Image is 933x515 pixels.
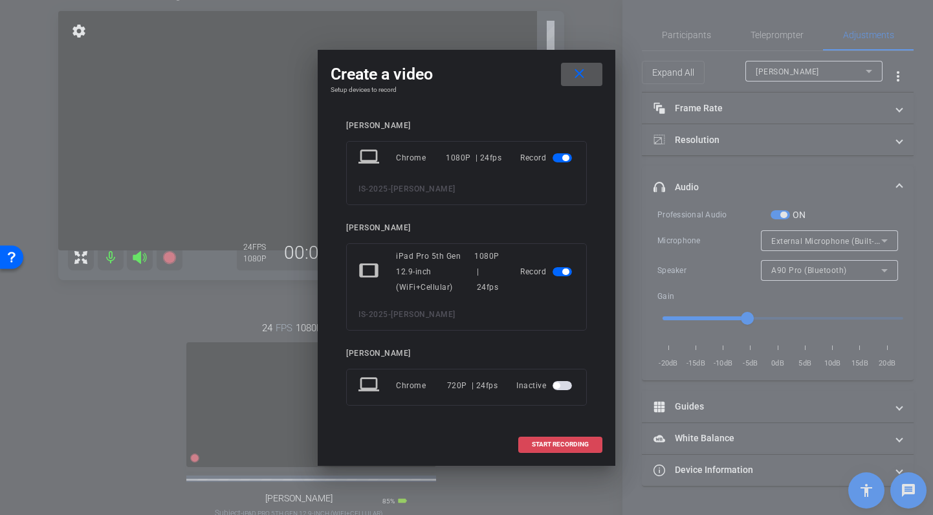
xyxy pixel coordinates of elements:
span: IS-2025 [358,310,388,319]
div: [PERSON_NAME] [346,223,587,233]
div: 1080P | 24fps [446,146,501,170]
h4: Setup devices to record [331,86,602,94]
mat-icon: tablet [358,260,382,283]
mat-icon: laptop [358,374,382,397]
button: START RECORDING [518,437,602,453]
span: IS-2025 [358,184,388,193]
span: - [388,184,391,193]
span: - [388,310,391,319]
mat-icon: laptop [358,146,382,170]
div: Create a video [331,63,602,86]
div: 720P | 24fps [447,374,498,397]
div: [PERSON_NAME] [346,349,587,358]
div: Chrome [396,374,447,397]
div: Record [520,248,575,295]
div: Inactive [516,374,575,397]
span: [PERSON_NAME] [391,310,456,319]
div: Record [520,146,575,170]
div: Chrome [396,146,446,170]
span: START RECORDING [532,441,589,448]
span: [PERSON_NAME] [391,184,456,193]
div: 1080P | 24fps [474,248,501,295]
div: iPad Pro 5th Gen 12.9-inch (WiFi+Cellular) [396,248,474,295]
mat-icon: close [571,66,587,82]
div: [PERSON_NAME] [346,121,587,131]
